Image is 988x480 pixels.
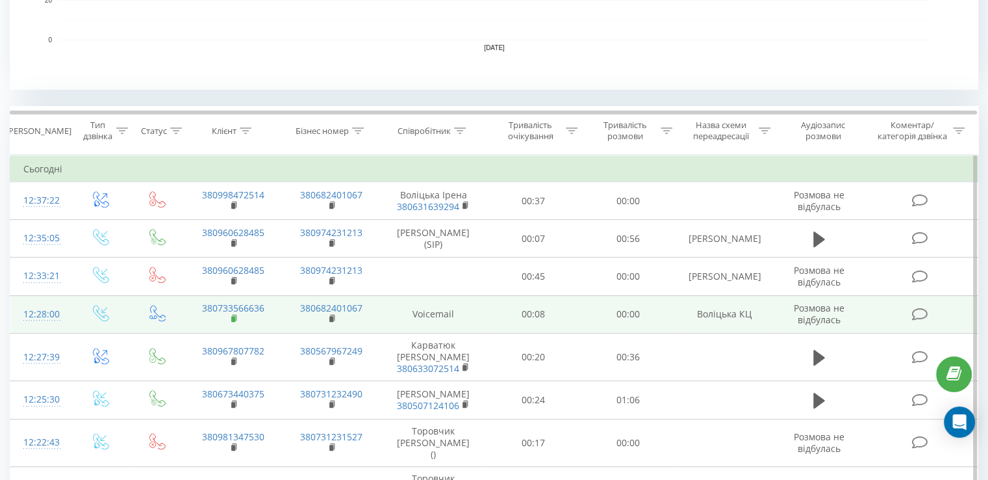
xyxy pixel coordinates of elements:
[487,220,581,258] td: 00:07
[581,333,675,381] td: 00:36
[300,302,362,314] a: 380682401067
[381,381,487,419] td: [PERSON_NAME]
[487,258,581,295] td: 00:45
[675,220,773,258] td: [PERSON_NAME]
[23,387,58,412] div: 12:25:30
[794,302,844,326] span: Розмова не відбулась
[794,431,844,455] span: Розмова не відбулась
[23,302,58,327] div: 12:28:00
[6,126,71,137] div: [PERSON_NAME]
[487,182,581,220] td: 00:37
[381,220,487,258] td: [PERSON_NAME] (SIP)
[202,189,264,201] a: 380998472514
[581,182,675,220] td: 00:00
[300,226,362,239] a: 380974231213
[202,431,264,443] a: 380981347530
[581,258,675,295] td: 00:00
[300,345,362,357] a: 380567967249
[381,333,487,381] td: Карватюк [PERSON_NAME]
[794,264,844,288] span: Розмова не відбулась
[487,333,581,381] td: 00:20
[300,264,362,276] a: 380974231213
[484,44,505,51] text: [DATE]
[581,295,675,333] td: 00:00
[487,381,581,419] td: 00:24
[300,189,362,201] a: 380682401067
[202,345,264,357] a: 380967807782
[202,264,264,276] a: 380960628485
[381,182,487,220] td: Воліцька Ірена
[581,220,675,258] td: 00:56
[487,295,581,333] td: 00:08
[944,407,975,438] div: Open Intercom Messenger
[202,302,264,314] a: 380733566636
[874,120,950,142] div: Коментар/категорія дзвінка
[10,156,978,182] td: Сьогодні
[23,430,58,455] div: 12:22:43
[397,399,459,412] a: 380507124106
[397,362,459,375] a: 380633072514
[592,120,657,142] div: Тривалість розмови
[581,419,675,467] td: 00:00
[23,345,58,370] div: 12:27:39
[675,295,773,333] td: Воліцька КЦ
[141,126,167,137] div: Статус
[48,36,52,44] text: 0
[202,226,264,239] a: 380960628485
[300,431,362,443] a: 380731231527
[296,126,349,137] div: Бізнес номер
[785,120,861,142] div: Аудіозапис розмови
[300,388,362,400] a: 380731232490
[794,189,844,213] span: Розмова не відбулась
[397,200,459,213] a: 380631639294
[487,419,581,467] td: 00:17
[581,381,675,419] td: 01:06
[498,120,563,142] div: Тривалість очікування
[687,120,755,142] div: Назва схеми переадресації
[381,295,487,333] td: Voicemail
[82,120,112,142] div: Тип дзвінка
[202,388,264,400] a: 380673440375
[381,419,487,467] td: Торовчик [PERSON_NAME] ()
[23,263,58,289] div: 12:33:21
[212,126,236,137] div: Клієнт
[23,226,58,251] div: 12:35:05
[23,188,58,213] div: 12:37:22
[398,126,451,137] div: Співробітник
[675,258,773,295] td: [PERSON_NAME]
